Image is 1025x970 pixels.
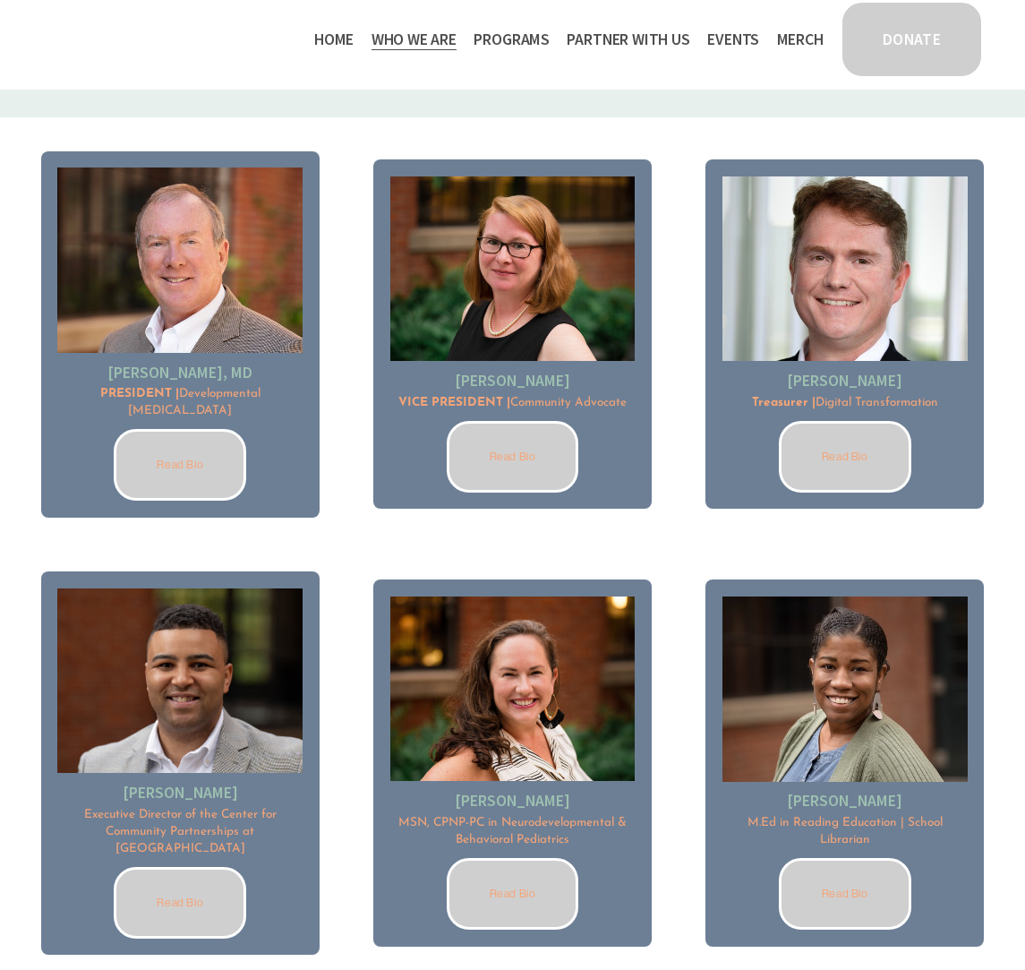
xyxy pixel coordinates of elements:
strong: Treasurer | [752,397,816,408]
span: Programs [474,27,550,52]
a: Read Bio [447,858,579,930]
a: folder dropdown [372,25,457,54]
h2: [PERSON_NAME] [390,371,636,391]
a: Read Bio [447,421,579,493]
h2: [PERSON_NAME], MD [57,363,303,383]
h2: [PERSON_NAME] [722,791,968,811]
a: Read Bio [779,421,911,493]
a: Events [707,25,759,54]
a: Merch [777,25,824,54]
h2: [PERSON_NAME] [722,371,968,391]
p: Community Advocate [390,394,636,411]
strong: VICE PRESIDENT | [398,397,510,408]
a: folder dropdown [567,25,689,54]
a: Read Bio [114,867,246,939]
span: Partner With Us [567,27,689,52]
strong: PRESIDENT | [100,388,179,399]
h2: [PERSON_NAME] [57,783,303,803]
p: Digital Transformation [722,394,968,411]
a: Read Bio [114,429,246,501]
a: Home [314,25,354,54]
p: M.Ed in Reading Education | School Librarian [722,814,968,848]
a: folder dropdown [474,25,550,54]
p: Executive Director of the Center for Community Partnerships at [GEOGRAPHIC_DATA] [57,806,303,857]
a: Read Bio [779,858,911,930]
span: Who We Are [372,27,457,52]
p: Developmental [MEDICAL_DATA] [57,385,303,419]
h2: [PERSON_NAME] [390,791,636,811]
p: MSN, CPNP-PC in Neurodevelopmental & Behavioral Pediatrics [390,814,636,848]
